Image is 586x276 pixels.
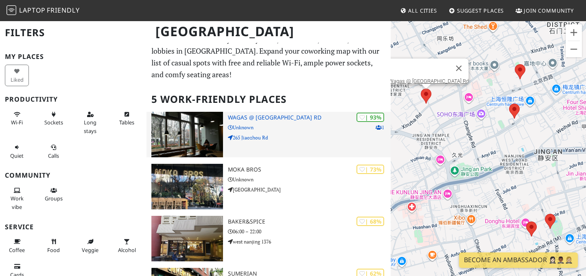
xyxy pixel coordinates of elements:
span: Suggest Places [457,7,504,14]
a: Suggest Places [446,3,507,18]
a: Moka Bros | 73% Moka Bros Unknown [GEOGRAPHIC_DATA] [146,164,391,209]
p: 265 Jiaozhou Rd [228,134,391,141]
span: Join Community [524,7,574,14]
span: Work-friendly tables [119,119,134,126]
span: All Cities [408,7,437,14]
a: Join Community [512,3,577,18]
button: Veggie [78,235,102,256]
h3: My Places [5,53,142,61]
button: Work vibe [5,184,29,213]
span: Alcohol [118,246,136,254]
span: Laptop [19,6,46,15]
span: People working [11,195,24,210]
p: The best work and study-friendly cafes, restaurants, libraries, and hotel lobbies in [GEOGRAPHIC_... [151,34,386,80]
button: Food [42,235,66,256]
h3: Wagas @ [GEOGRAPHIC_DATA] Rd [228,114,391,121]
a: Wagas @ [GEOGRAPHIC_DATA] Rd [389,78,469,84]
button: Calls [42,141,66,162]
h3: Productivity [5,96,142,103]
h1: [GEOGRAPHIC_DATA] [149,20,389,43]
button: Groups [42,184,66,205]
p: Unknown [228,124,391,131]
h3: Moka Bros [228,166,391,173]
button: Powiększ [566,24,582,41]
button: Wi-Fi [5,108,29,129]
img: Wagas @ Jiaozhou Rd [151,112,223,157]
p: Unknown [228,176,391,183]
h2: Filters [5,20,142,45]
p: 1 [376,124,384,131]
a: BAKER&SPICE | 68% BAKER&SPICE 06:00 – 22:00 west nanjing 1376 [146,216,391,261]
img: BAKER&SPICE [151,216,223,261]
img: LaptopFriendly [7,5,16,15]
p: [GEOGRAPHIC_DATA] [228,186,391,193]
div: | 68% [356,217,384,226]
span: Long stays [84,119,96,134]
span: Power sockets [44,119,63,126]
span: Video/audio calls [48,152,59,159]
p: 06:00 – 22:00 [228,228,391,235]
button: Alcohol [115,235,139,256]
h3: BAKER&SPICE [228,218,391,225]
span: Quiet [10,152,24,159]
span: Coffee [9,246,25,254]
p: west nanjing 1376 [228,238,391,246]
button: Coffee [5,235,29,256]
a: All Cities [397,3,440,18]
h3: Community [5,172,142,179]
button: Tables [115,108,139,129]
h3: Service [5,223,142,231]
div: | 93% [356,113,384,122]
a: Wagas @ Jiaozhou Rd | 93% 1 Wagas @ [GEOGRAPHIC_DATA] Rd Unknown 265 Jiaozhou Rd [146,112,391,157]
span: Veggie [82,246,98,254]
span: Stable Wi-Fi [11,119,23,126]
button: Quiet [5,141,29,162]
a: LaptopFriendly LaptopFriendly [7,4,80,18]
div: | 73% [356,165,384,174]
button: Long stays [78,108,102,137]
button: Zamknij [449,59,469,78]
img: Moka Bros [151,164,223,209]
span: Group tables [45,195,63,202]
button: Sockets [42,108,66,129]
h2: 5 Work-Friendly Places [151,87,386,112]
span: Food [47,246,60,254]
span: Friendly [47,6,79,15]
button: Pomniejsz [566,41,582,57]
